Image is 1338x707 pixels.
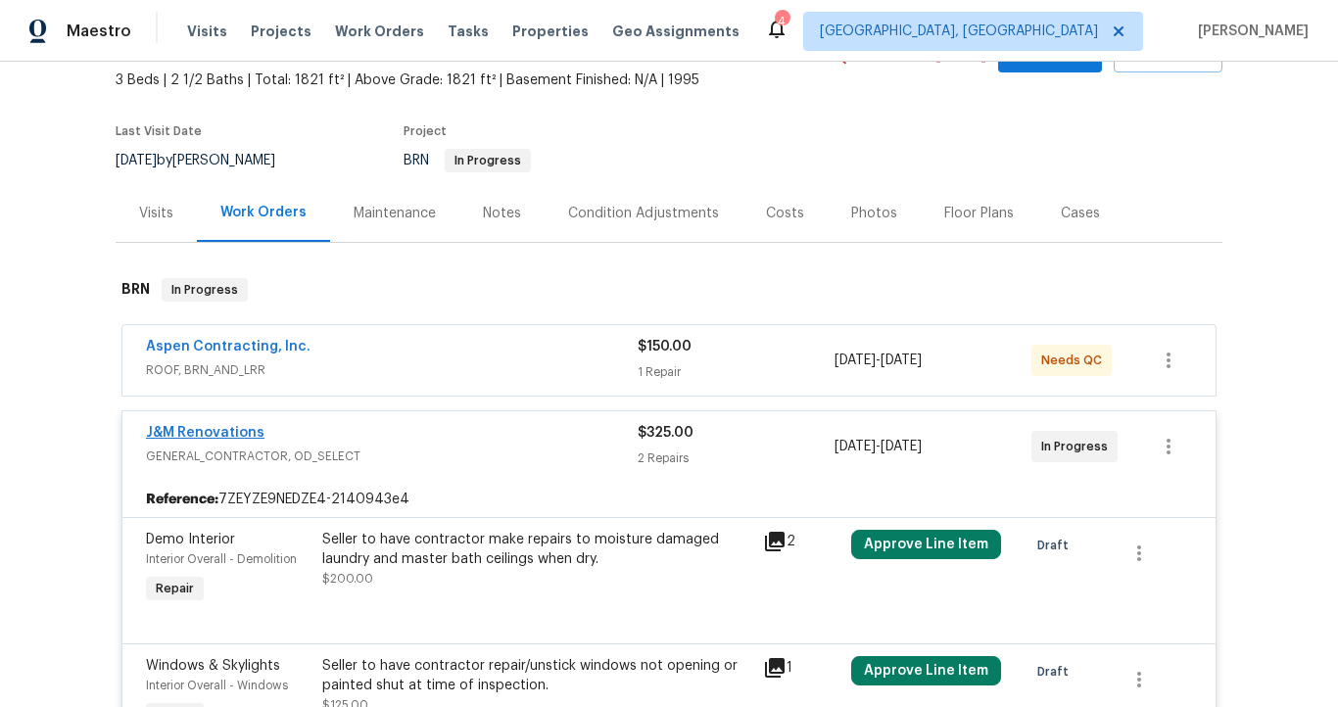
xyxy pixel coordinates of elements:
[67,22,131,41] span: Maestro
[116,154,157,167] span: [DATE]
[404,154,531,167] span: BRN
[116,149,299,172] div: by [PERSON_NAME]
[146,490,218,509] b: Reference:
[1041,437,1116,456] span: In Progress
[1037,662,1076,682] span: Draft
[121,278,150,302] h6: BRN
[148,579,202,598] span: Repair
[139,204,173,223] div: Visits
[187,22,227,41] span: Visits
[448,24,489,38] span: Tasks
[322,530,751,569] div: Seller to have contractor make repairs to moisture damaged laundry and master bath ceilings when ...
[1190,22,1309,41] span: [PERSON_NAME]
[851,656,1001,685] button: Approve Line Item
[612,22,740,41] span: Geo Assignments
[835,437,922,456] span: -
[146,533,235,546] span: Demo Interior
[146,340,311,353] a: Aspen Contracting, Inc.
[322,656,751,695] div: Seller to have contractor repair/unstick windows not opening or painted shut at time of inspection.
[483,204,521,223] div: Notes
[881,353,922,367] span: [DATE]
[251,22,311,41] span: Projects
[638,426,693,440] span: $325.00
[146,659,280,673] span: Windows & Skylights
[335,22,424,41] span: Work Orders
[820,22,1098,41] span: [GEOGRAPHIC_DATA], [GEOGRAPHIC_DATA]
[638,340,692,353] span: $150.00
[146,553,297,565] span: Interior Overall - Demolition
[851,204,897,223] div: Photos
[116,125,202,137] span: Last Visit Date
[122,482,1216,517] div: 7ZEYZE9NEDZE4-2140943e4
[146,680,288,691] span: Interior Overall - Windows
[1037,536,1076,555] span: Draft
[146,447,638,466] span: GENERAL_CONTRACTOR, OD_SELECT
[447,155,529,166] span: In Progress
[1061,204,1100,223] div: Cases
[763,656,839,680] div: 1
[766,204,804,223] div: Costs
[512,22,589,41] span: Properties
[354,204,436,223] div: Maintenance
[146,426,264,440] a: J&M Renovations
[851,530,1001,559] button: Approve Line Item
[944,204,1014,223] div: Floor Plans
[835,353,876,367] span: [DATE]
[404,125,447,137] span: Project
[638,448,835,468] div: 2 Repairs
[638,362,835,382] div: 1 Repair
[220,203,307,222] div: Work Orders
[164,280,246,300] span: In Progress
[116,71,826,90] span: 3 Beds | 2 1/2 Baths | Total: 1821 ft² | Above Grade: 1821 ft² | Basement Finished: N/A | 1995
[568,204,719,223] div: Condition Adjustments
[1041,351,1110,370] span: Needs QC
[322,573,373,585] span: $200.00
[835,440,876,453] span: [DATE]
[116,259,1222,321] div: BRN In Progress
[881,440,922,453] span: [DATE]
[775,12,788,31] div: 4
[146,360,638,380] span: ROOF, BRN_AND_LRR
[763,530,839,553] div: 2
[835,351,922,370] span: -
